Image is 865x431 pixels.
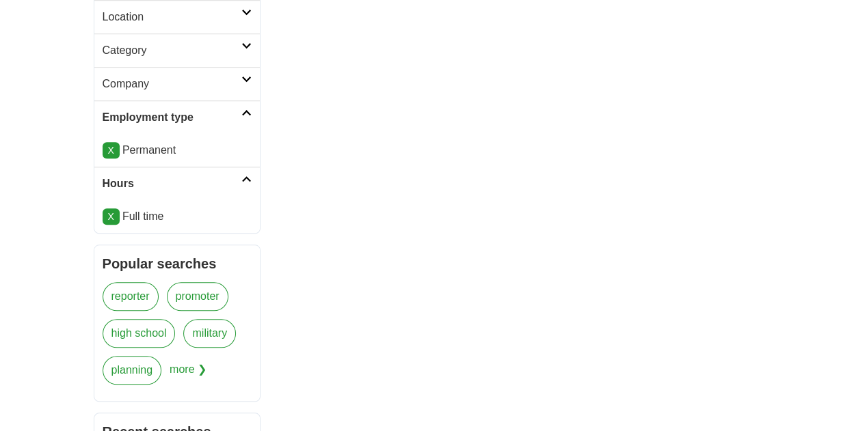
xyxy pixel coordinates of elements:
a: promoter [167,282,228,311]
h2: Category [103,42,241,59]
a: X [103,142,120,158]
li: Full time [103,208,252,225]
li: Permanent [103,142,252,158]
h2: Popular searches [103,253,252,274]
a: planning [103,356,162,385]
a: military [183,319,236,348]
h2: Location [103,9,241,25]
a: Employment type [94,100,260,134]
a: Category [94,33,260,67]
a: high school [103,319,176,348]
span: more ❯ [170,356,207,393]
h2: Employment type [103,109,241,126]
h2: Hours [103,176,241,192]
a: reporter [103,282,159,311]
a: X [103,208,120,225]
a: Hours [94,167,260,200]
a: Company [94,67,260,100]
h2: Company [103,76,241,92]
